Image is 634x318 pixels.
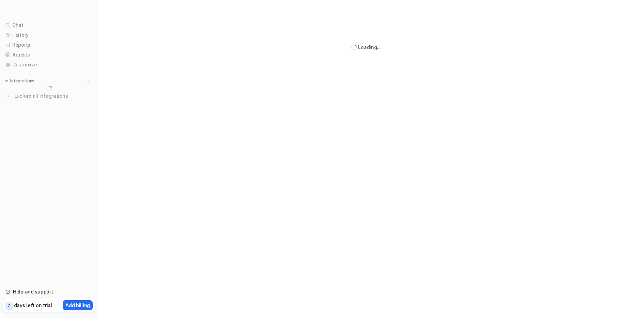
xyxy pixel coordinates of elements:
[3,30,95,40] a: History
[65,302,90,309] p: Add billing
[14,91,92,101] span: Explore all integrations
[3,78,36,84] button: Integrations
[3,20,95,30] a: Chat
[63,300,93,310] button: Add billing
[10,78,34,84] p: Integrations
[7,303,10,309] p: 7
[5,93,12,99] img: explore all integrations
[358,44,381,51] div: Loading...
[3,91,95,101] a: Explore all integrations
[3,287,95,297] a: Help and support
[4,79,9,83] img: expand menu
[3,50,95,60] a: Articles
[87,79,91,83] img: menu_add.svg
[3,60,95,69] a: Customize
[3,40,95,50] a: Reports
[14,302,52,309] p: days left on trial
